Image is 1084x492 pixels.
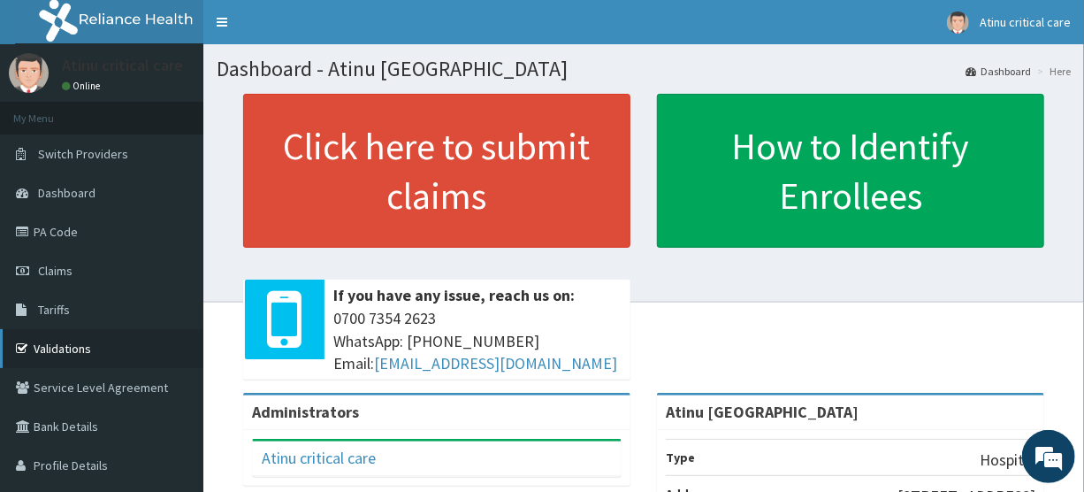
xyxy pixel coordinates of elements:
a: Dashboard [966,64,1031,79]
span: Tariffs [38,302,70,318]
strong: Atinu [GEOGRAPHIC_DATA] [666,402,859,422]
b: Type [666,450,695,465]
b: If you have any issue, reach us on: [333,285,575,305]
span: 0700 7354 2623 WhatsApp: [PHONE_NUMBER] Email: [333,307,622,375]
a: How to Identify Enrollees [657,94,1044,248]
a: Atinu critical care [262,448,376,468]
b: Administrators [252,402,359,422]
p: Hospital [980,449,1035,472]
span: Atinu critical care [980,14,1071,30]
p: Atinu critical care [62,58,183,73]
img: User Image [947,12,969,34]
span: Dashboard [38,185,95,201]
a: [EMAIL_ADDRESS][DOMAIN_NAME] [374,353,617,373]
a: Online [62,80,104,92]
a: Click here to submit claims [243,94,630,248]
img: User Image [9,53,49,93]
span: Switch Providers [38,146,128,162]
h1: Dashboard - Atinu [GEOGRAPHIC_DATA] [217,58,1071,81]
span: Claims [38,263,73,279]
li: Here [1033,64,1071,79]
